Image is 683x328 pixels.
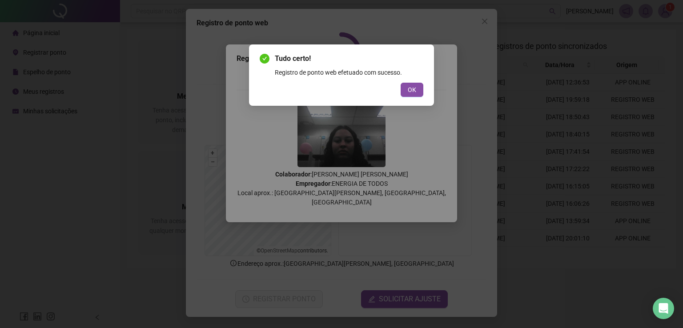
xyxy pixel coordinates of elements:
span: Tudo certo! [275,53,423,64]
div: Open Intercom Messenger [653,298,674,319]
div: Registro de ponto web efetuado com sucesso. [275,68,423,77]
span: OK [408,85,416,95]
button: OK [401,83,423,97]
span: check-circle [260,54,269,64]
